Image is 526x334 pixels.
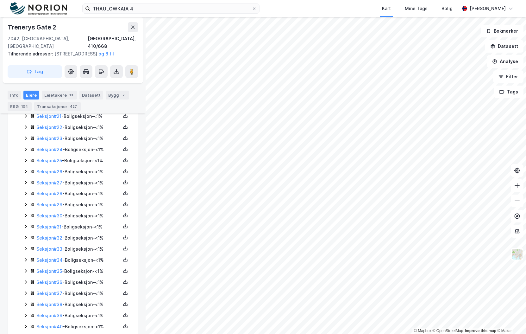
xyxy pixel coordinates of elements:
button: Datasett [485,40,523,53]
div: - Boligseksjon - <1% [36,312,121,319]
div: - Boligseksjon - <1% [36,245,121,253]
a: Seksjon#23 [36,136,62,141]
a: Seksjon#40 [36,324,63,329]
a: Seksjon#28 [36,191,62,196]
div: - Boligseksjon - <1% [36,190,121,197]
a: OpenStreetMap [433,329,463,333]
a: Seksjon#37 [36,291,62,296]
div: Info [8,91,21,100]
div: Eiere [23,91,39,100]
a: Seksjon#35 [36,268,62,274]
div: - Boligseksjon - <1% [36,112,121,120]
div: Bolig [441,5,453,12]
div: - Boligseksjon - <1% [36,179,121,187]
button: Filter [493,70,523,83]
button: Analyse [487,55,523,68]
button: Tag [8,65,62,78]
div: Datasett [79,91,103,100]
a: Seksjon#30 [36,213,62,218]
input: Søk på adresse, matrikkel, gårdeiere, leietakere eller personer [90,4,252,13]
a: Seksjon#29 [36,202,62,207]
div: - Boligseksjon - <1% [36,267,121,275]
a: Mapbox [414,329,431,333]
div: - Boligseksjon - <1% [36,323,121,331]
div: ESG [8,102,32,111]
a: Seksjon#24 [36,147,63,152]
div: - Boligseksjon - <1% [36,279,121,286]
div: - Boligseksjon - <1% [36,146,121,153]
a: Seksjon#22 [36,125,62,130]
div: [GEOGRAPHIC_DATA], 410/668 [88,35,138,50]
div: - Boligseksjon - <1% [36,301,121,308]
div: 427 [69,103,78,110]
div: - Boligseksjon - <1% [36,234,121,242]
iframe: Chat Widget [494,304,526,334]
div: 13 [68,92,74,98]
a: Seksjon#33 [36,246,62,252]
a: Improve this map [465,329,496,333]
div: Kart [382,5,391,12]
a: Seksjon#27 [36,180,62,185]
div: Kontrollprogram for chat [494,304,526,334]
a: Seksjon#31 [36,224,61,229]
a: Seksjon#39 [36,313,62,318]
div: Transaksjoner [34,102,81,111]
div: - Boligseksjon - <1% [36,201,121,209]
a: Seksjon#25 [36,158,62,163]
button: Tags [494,86,523,98]
div: - Boligseksjon - <1% [36,157,121,164]
a: Seksjon#26 [36,169,62,174]
div: Mine Tags [405,5,428,12]
a: Seksjon#38 [36,302,62,307]
div: Leietakere [42,91,77,100]
div: - Boligseksjon - <1% [36,135,121,142]
div: 104 [20,103,29,110]
span: Tilhørende adresser: [8,51,54,56]
a: Seksjon#34 [36,257,63,263]
div: 7 [120,92,127,98]
div: Trenerys Gate 2 [8,22,58,32]
div: [STREET_ADDRESS] [8,50,133,58]
a: Seksjon#36 [36,279,62,285]
div: - Boligseksjon - <1% [36,168,121,176]
img: norion-logo.80e7a08dc31c2e691866.png [10,2,67,15]
a: Seksjon#21 [36,113,61,119]
div: - Boligseksjon - <1% [36,256,121,264]
a: Seksjon#32 [36,235,62,241]
div: 7042, [GEOGRAPHIC_DATA], [GEOGRAPHIC_DATA] [8,35,88,50]
div: - Boligseksjon - <1% [36,290,121,297]
div: - Boligseksjon - <1% [36,223,121,231]
button: Bokmerker [481,25,523,37]
div: - Boligseksjon - <1% [36,124,121,131]
img: Z [511,248,523,260]
div: - Boligseksjon - <1% [36,212,121,220]
div: [PERSON_NAME] [470,5,506,12]
div: Bygg [106,91,129,100]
